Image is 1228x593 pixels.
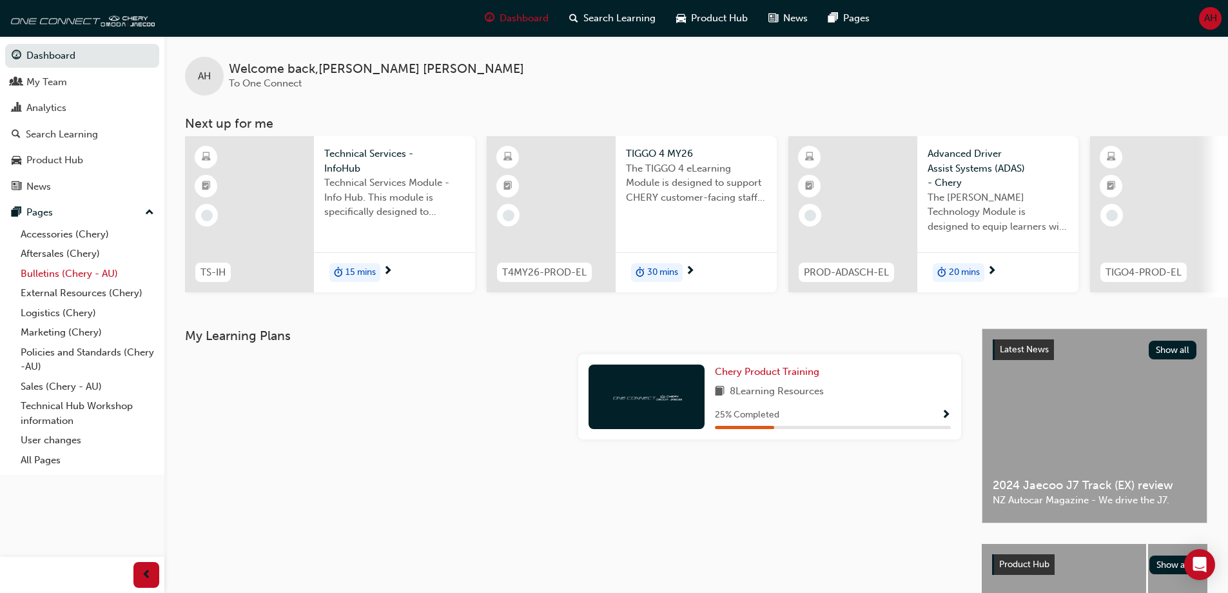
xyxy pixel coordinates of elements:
[993,339,1196,360] a: Latest NewsShow all
[229,77,302,89] span: To One Connect
[583,11,656,26] span: Search Learning
[12,50,21,62] span: guage-icon
[12,129,21,141] span: search-icon
[145,205,154,221] span: up-icon
[26,179,51,194] div: News
[611,390,682,403] img: oneconnect
[200,265,226,280] span: TS-IH
[1149,556,1198,574] button: Show all
[992,554,1197,575] a: Product HubShow all
[5,201,159,225] button: Pages
[229,62,524,77] span: Welcome back , [PERSON_NAME] [PERSON_NAME]
[715,365,824,379] a: Chery Product Training
[5,123,159,146] a: Search Learning
[5,175,159,199] a: News
[730,384,824,400] span: 8 Learning Resources
[383,266,393,277] span: next-icon
[5,44,159,68] a: Dashboard
[201,210,213,221] span: learningRecordVerb_NONE-icon
[15,450,159,470] a: All Pages
[941,407,951,423] button: Show Progress
[993,493,1196,508] span: NZ Autocar Magazine - We drive the J7.
[15,323,159,343] a: Marketing (Chery)
[5,96,159,120] a: Analytics
[185,328,961,343] h3: My Learning Plans
[928,190,1068,234] span: The [PERSON_NAME] Technology Module is designed to equip learners with essential knowledge about ...
[818,5,880,32] a: pages-iconPages
[26,153,83,168] div: Product Hub
[15,430,159,450] a: User changes
[982,328,1207,523] a: Latest NewsShow all2024 Jaecoo J7 Track (EX) reviewNZ Autocar Magazine - We drive the J7.
[999,559,1049,570] span: Product Hub
[12,181,21,193] span: news-icon
[636,265,645,281] span: duration-icon
[843,11,870,26] span: Pages
[804,210,816,221] span: learningRecordVerb_NONE-icon
[12,103,21,114] span: chart-icon
[559,5,666,32] a: search-iconSearch Learning
[788,136,1078,292] a: PROD-ADASCH-ELAdvanced Driver Assist Systems (ADAS) - CheryThe [PERSON_NAME] Technology Module is...
[676,10,686,26] span: car-icon
[1106,265,1182,280] span: TIGO4-PROD-EL
[164,116,1228,131] h3: Next up for me
[15,264,159,284] a: Bulletins (Chery - AU)
[715,384,725,400] span: book-icon
[993,478,1196,493] span: 2024 Jaecoo J7 Track (EX) review
[768,10,778,26] span: news-icon
[503,210,514,221] span: learningRecordVerb_NONE-icon
[647,265,678,280] span: 30 mins
[15,225,159,245] a: Accessories (Chery)
[502,265,587,280] span: T4MY26-PROD-EL
[5,41,159,201] button: DashboardMy TeamAnalyticsSearch LearningProduct HubNews
[142,567,151,583] span: prev-icon
[1107,149,1116,166] span: learningResourceType_ELEARNING-icon
[503,178,512,195] span: booktick-icon
[783,11,808,26] span: News
[941,410,951,421] span: Show Progress
[26,101,66,116] div: Analytics
[666,5,758,32] a: car-iconProduct Hub
[12,77,21,88] span: people-icon
[805,149,814,166] span: learningResourceType_ELEARNING-icon
[715,408,779,423] span: 25 % Completed
[828,10,838,26] span: pages-icon
[26,75,67,90] div: My Team
[626,146,766,161] span: TIGGO 4 MY26
[1204,11,1217,26] span: AH
[185,136,475,292] a: TS-IHTechnical Services - InfoHubTechnical Services Module - Info Hub. This module is specificall...
[324,146,465,176] span: Technical Services - InfoHub
[500,11,549,26] span: Dashboard
[202,149,211,166] span: learningResourceType_ELEARNING-icon
[937,265,946,281] span: duration-icon
[202,178,211,195] span: booktick-icon
[1149,341,1197,359] button: Show all
[15,303,159,323] a: Logistics (Chery)
[949,265,980,280] span: 20 mins
[26,127,98,142] div: Search Learning
[1000,344,1049,355] span: Latest News
[485,10,494,26] span: guage-icon
[474,5,559,32] a: guage-iconDashboard
[987,266,997,277] span: next-icon
[12,155,21,166] span: car-icon
[715,366,819,377] span: Chery Product Training
[15,396,159,430] a: Technical Hub Workshop information
[569,10,578,26] span: search-icon
[15,377,159,397] a: Sales (Chery - AU)
[5,148,159,172] a: Product Hub
[1107,178,1116,195] span: booktick-icon
[1199,7,1222,30] button: AH
[691,11,748,26] span: Product Hub
[758,5,818,32] a: news-iconNews
[6,5,155,31] img: oneconnect
[198,69,211,84] span: AH
[15,343,159,377] a: Policies and Standards (Chery -AU)
[324,176,465,219] span: Technical Services Module - Info Hub. This module is specifically designed to address the require...
[346,265,376,280] span: 15 mins
[626,161,766,205] span: The TIGGO 4 eLearning Module is designed to support CHERY customer-facing staff with the product ...
[487,136,777,292] a: T4MY26-PROD-ELTIGGO 4 MY26The TIGGO 4 eLearning Module is designed to support CHERY customer-faci...
[15,244,159,264] a: Aftersales (Chery)
[12,207,21,219] span: pages-icon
